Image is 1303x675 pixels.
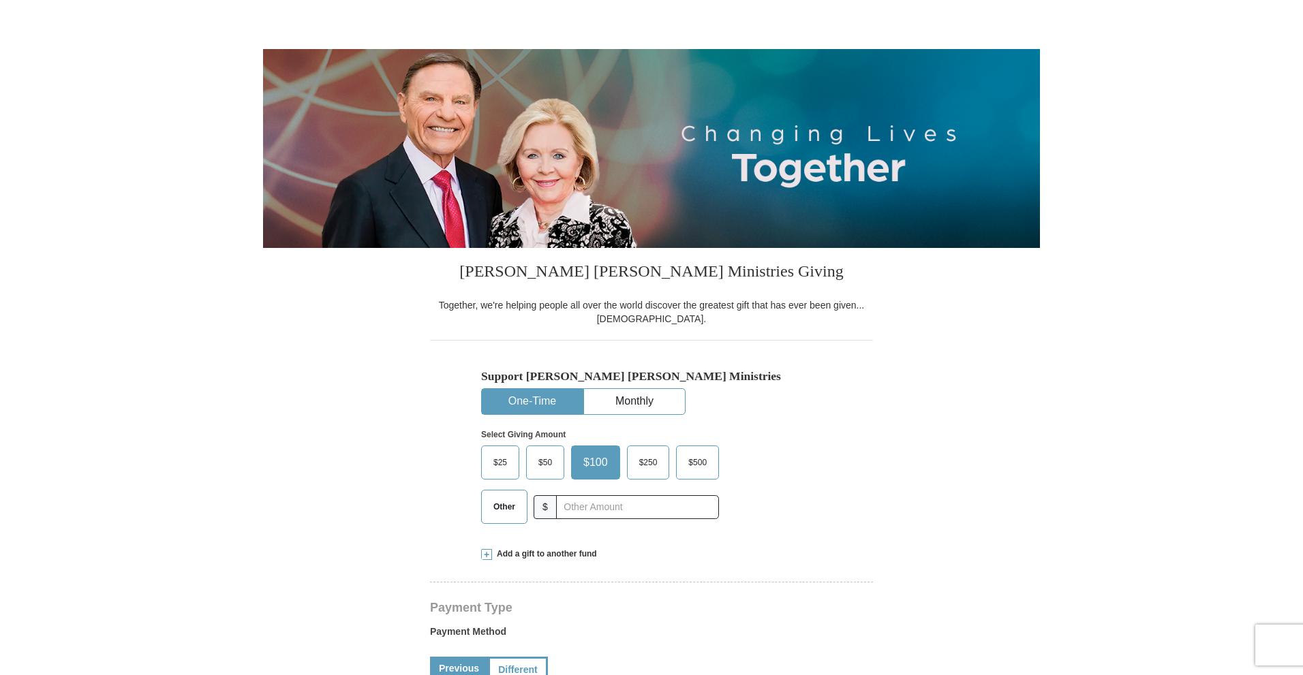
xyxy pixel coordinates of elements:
span: $50 [532,452,559,473]
span: Add a gift to another fund [492,548,597,560]
button: Monthly [584,389,685,414]
span: $250 [632,452,664,473]
h4: Payment Type [430,602,873,613]
h5: Support [PERSON_NAME] [PERSON_NAME] Ministries [481,369,822,383]
span: Other [487,497,522,517]
div: Together, we're helping people all over the world discover the greatest gift that has ever been g... [430,298,873,326]
strong: Select Giving Amount [481,430,566,439]
label: Payment Method [430,625,873,645]
input: Other Amount [556,495,719,519]
span: $25 [487,452,514,473]
span: $ [534,495,557,519]
span: $100 [577,452,615,473]
button: One-Time [482,389,583,414]
span: $500 [681,452,714,473]
h3: [PERSON_NAME] [PERSON_NAME] Ministries Giving [430,248,873,298]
